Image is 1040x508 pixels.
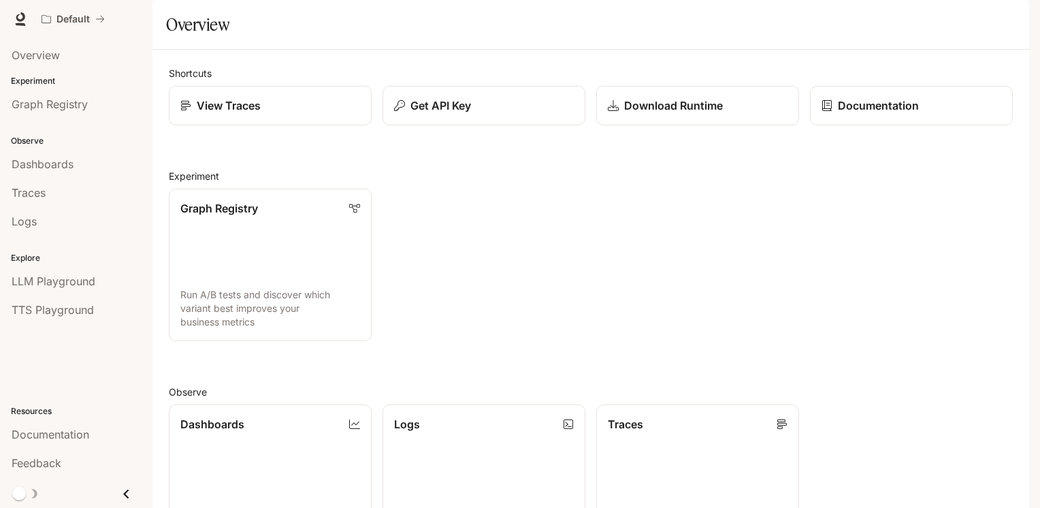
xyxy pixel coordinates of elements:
[197,97,261,114] p: View Traces
[596,86,799,125] a: Download Runtime
[624,97,723,114] p: Download Runtime
[810,86,1013,125] a: Documentation
[180,200,258,217] p: Graph Registry
[180,288,360,329] p: Run A/B tests and discover which variant best improves your business metrics
[169,86,372,125] a: View Traces
[56,14,90,25] p: Default
[180,416,244,432] p: Dashboards
[394,416,420,432] p: Logs
[608,416,643,432] p: Traces
[35,5,111,33] button: All workspaces
[169,66,1013,80] h2: Shortcuts
[169,169,1013,183] h2: Experiment
[169,189,372,341] a: Graph RegistryRun A/B tests and discover which variant best improves your business metrics
[383,86,585,125] button: Get API Key
[169,385,1013,399] h2: Observe
[410,97,471,114] p: Get API Key
[838,97,919,114] p: Documentation
[166,11,229,38] h1: Overview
